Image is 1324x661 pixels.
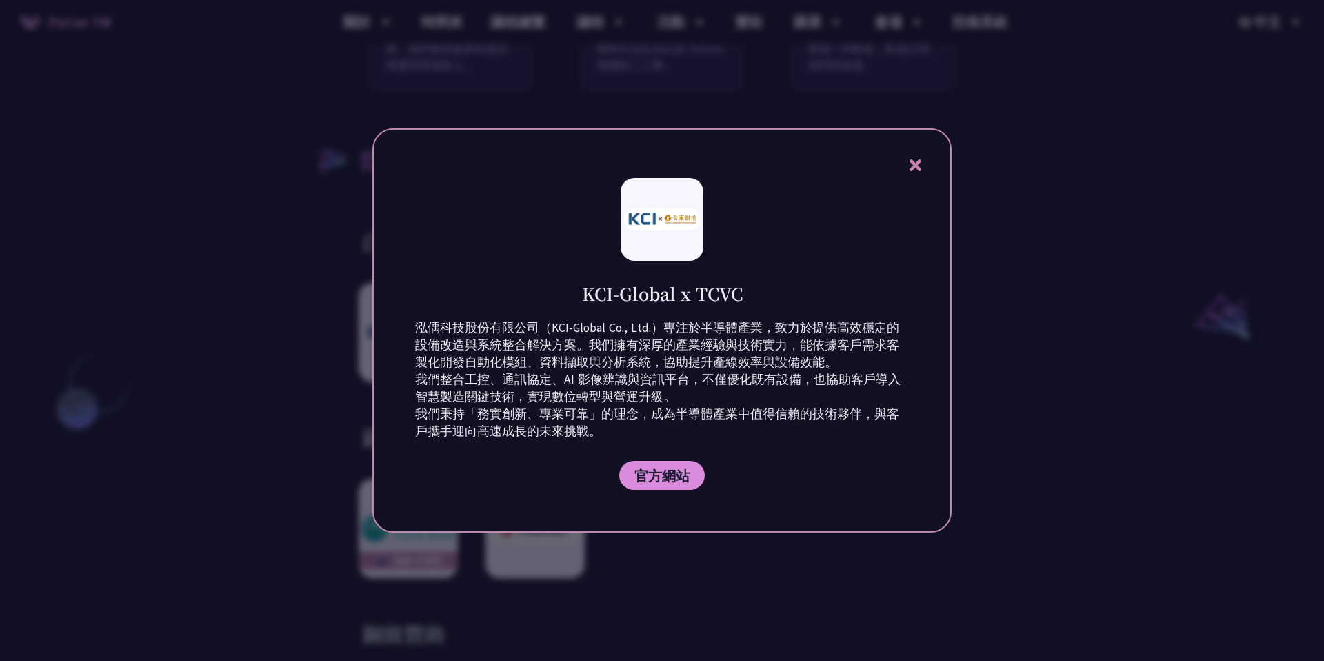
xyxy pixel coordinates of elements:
a: 官方網站 [619,461,705,490]
p: 泓偊科技股份有限公司（KCI-Global Co., Ltd.）專注於半導體產業，致力於提供高效穩定的設備改造與系統整合解決方案。我們擁有深厚的產業經驗與技術實力，能依據客戶需求客製化開發自動化... [415,319,909,440]
span: 官方網站 [634,467,690,484]
img: photo [624,208,700,230]
h1: KCI-Global x TCVC [582,282,743,306]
